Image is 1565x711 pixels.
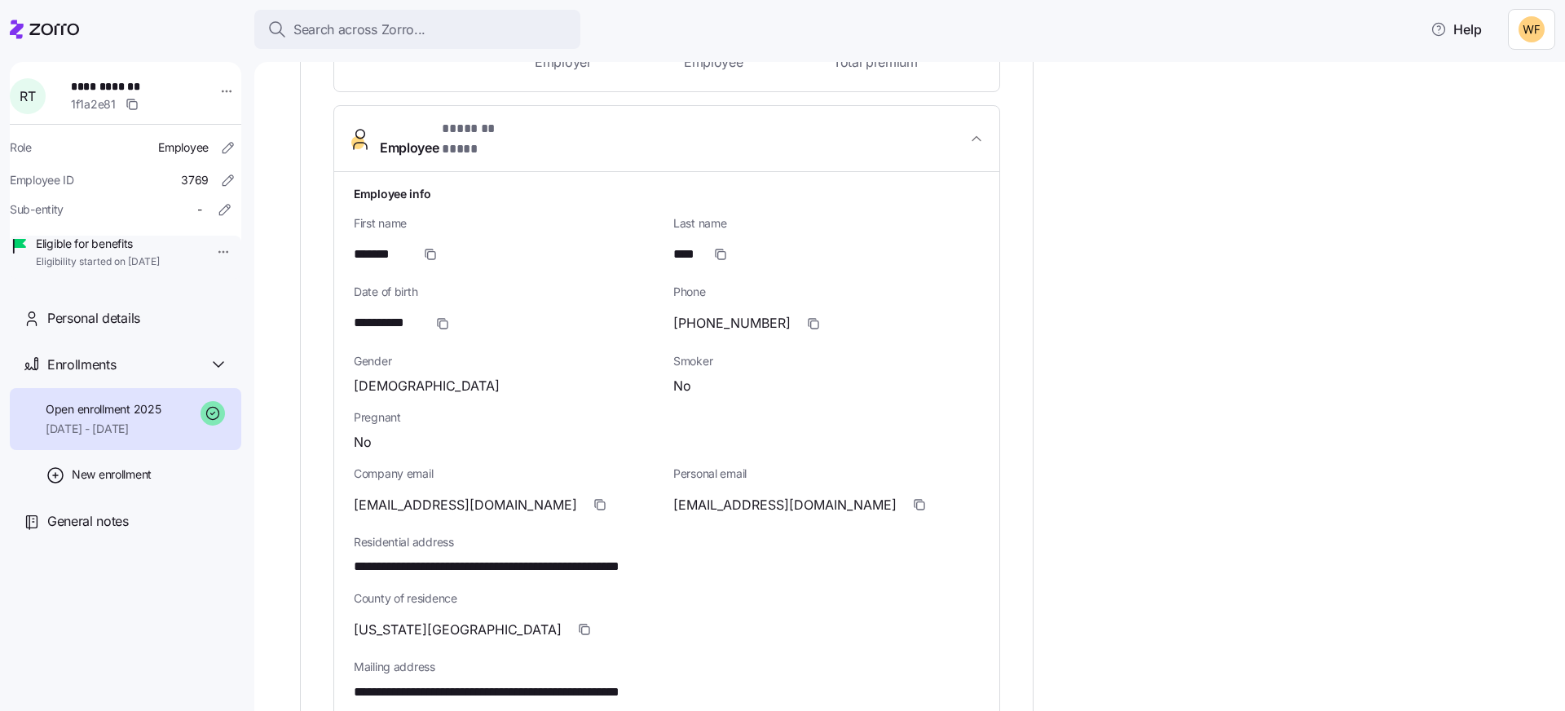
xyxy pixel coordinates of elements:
[47,511,129,532] span: General notes
[10,139,32,156] span: Role
[380,119,531,158] span: Employee
[354,409,980,426] span: Pregnant
[71,96,116,113] span: 1f1a2e81
[47,355,116,375] span: Enrollments
[36,236,160,252] span: Eligible for benefits
[293,20,425,40] span: Search across Zorro...
[72,466,152,483] span: New enrollment
[354,495,577,515] span: [EMAIL_ADDRESS][DOMAIN_NAME]
[46,421,161,437] span: [DATE] - [DATE]
[10,201,64,218] span: Sub-entity
[10,172,74,188] span: Employee ID
[833,52,980,73] span: Total premium
[354,590,980,607] span: County of residence
[354,185,980,202] h1: Employee info
[354,659,980,675] span: Mailing address
[673,466,980,482] span: Personal email
[354,376,500,396] span: [DEMOGRAPHIC_DATA]
[354,466,660,482] span: Company email
[254,10,580,49] button: Search across Zorro...
[354,432,372,453] span: No
[1431,20,1482,39] span: Help
[354,284,660,300] span: Date of birth
[354,534,980,550] span: Residential address
[36,255,160,269] span: Eligibility started on [DATE]
[197,201,202,218] span: -
[354,620,562,640] span: [US_STATE][GEOGRAPHIC_DATA]
[354,215,660,232] span: First name
[158,139,209,156] span: Employee
[20,90,35,103] span: R T
[1519,16,1545,42] img: 8adafdde462ffddea829e1adcd6b1844
[46,401,161,417] span: Open enrollment 2025
[673,215,980,232] span: Last name
[535,52,628,73] span: Employer
[673,353,980,369] span: Smoker
[354,353,660,369] span: Gender
[47,308,140,329] span: Personal details
[684,52,778,73] span: Employee
[673,376,691,396] span: No
[673,284,980,300] span: Phone
[181,172,209,188] span: 3769
[673,313,791,333] span: [PHONE_NUMBER]
[1417,13,1495,46] button: Help
[673,495,897,515] span: [EMAIL_ADDRESS][DOMAIN_NAME]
